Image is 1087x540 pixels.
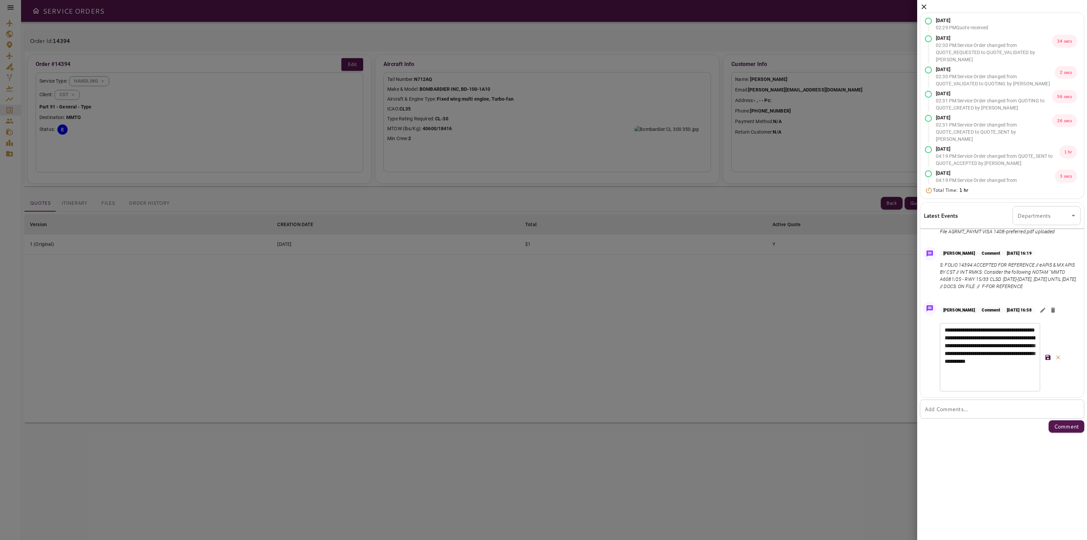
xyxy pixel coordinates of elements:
[925,249,934,258] img: Message Icon
[936,42,1052,63] p: 02:30 PM : Service Order changed from QUOTE_REQUESTED to QUOTE_VALIDATED by [PERSON_NAME]
[1003,307,1035,313] p: [DATE] 16:58
[936,66,1055,73] p: [DATE]
[936,90,1052,97] p: [DATE]
[1055,66,1077,79] p: 2 secs
[940,250,978,256] p: [PERSON_NAME]
[1052,114,1077,127] p: 26 secs
[936,35,1052,42] p: [DATE]
[925,304,934,313] img: Message Icon
[924,211,958,220] h6: Latest Events
[940,261,1078,290] p: S: FOLIO 14394 ACCEPTED FOR REFERENCE // eAPIS & MX APIS BY CST // INT RMKS: Consider the followi...
[1054,422,1079,431] p: Comment
[1069,211,1078,220] button: Open
[936,170,1055,177] p: [DATE]
[936,114,1052,121] p: [DATE]
[936,121,1052,143] p: 02:31 PM : Service Order changed from QUOTE_CREATED to QUOTE_SENT by [PERSON_NAME]
[1003,250,1035,256] p: [DATE] 16:19
[936,153,1059,167] p: 04:19 PM : Service Order changed from QUOTE_SENT to QUOTE_ACCEPTED by [PERSON_NAME]
[1055,170,1077,183] p: 3 secs
[940,228,1055,235] p: File AGRMT_PAYMT VISA 1408-preferred.pdf uploaded
[940,307,978,313] p: [PERSON_NAME]
[936,146,1059,153] p: [DATE]
[936,24,988,31] p: 02:29 PM Quote received
[1052,35,1077,48] p: 34 secs
[1059,146,1077,158] p: 1 hr
[959,187,968,193] b: 1 hr
[978,307,1003,313] p: Comment
[936,73,1055,87] p: 02:30 PM : Service Order changed from QUOTE_VALIDATED to QUOTING by [PERSON_NAME]
[936,17,988,24] p: [DATE]
[936,97,1052,112] p: 02:31 PM : Service Order changed from QUOTING to QUOTE_CREATED by [PERSON_NAME]
[1052,90,1077,103] p: 56 secs
[933,187,968,194] p: Total Time:
[936,177,1055,198] p: 04:19 PM : Service Order changed from QUOTE_ACCEPTED to AWAITING_ASSIGNMENT by [PERSON_NAME]
[978,250,1003,256] p: Comment
[1049,420,1084,433] button: Comment
[925,187,933,194] img: Timer Icon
